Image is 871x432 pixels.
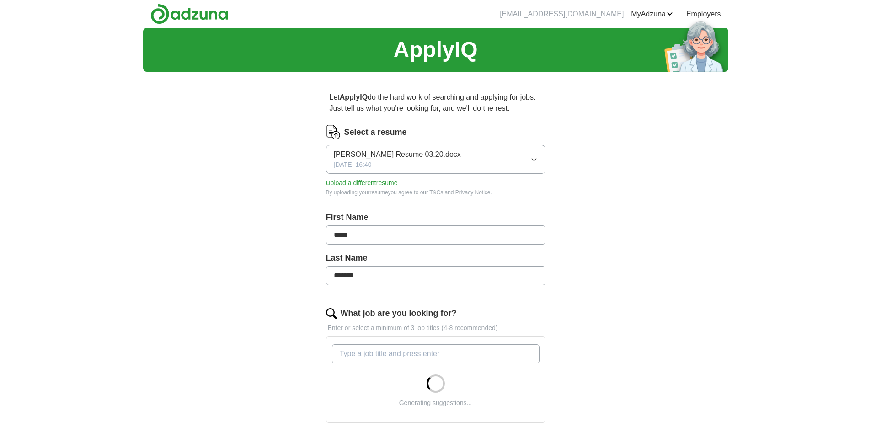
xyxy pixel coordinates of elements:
[393,33,477,66] h1: ApplyIQ
[500,9,624,20] li: [EMAIL_ADDRESS][DOMAIN_NAME]
[326,211,545,224] label: First Name
[399,398,472,408] div: Generating suggestions...
[326,323,545,333] p: Enter or select a minimum of 3 job titles (4-8 recommended)
[344,126,407,139] label: Select a resume
[326,188,545,197] div: By uploading your resume you agree to our and .
[150,4,228,24] img: Adzuna logo
[334,160,372,170] span: [DATE] 16:40
[686,9,721,20] a: Employers
[334,149,461,160] span: [PERSON_NAME] Resume 03.20.docx
[326,178,398,188] button: Upload a differentresume
[326,252,545,264] label: Last Name
[455,189,491,196] a: Privacy Notice
[326,308,337,319] img: search.png
[341,307,457,320] label: What job are you looking for?
[326,125,341,139] img: CV Icon
[429,189,443,196] a: T&Cs
[326,145,545,174] button: [PERSON_NAME] Resume 03.20.docx[DATE] 16:40
[332,344,540,363] input: Type a job title and press enter
[631,9,673,20] a: MyAdzuna
[340,93,368,101] strong: ApplyIQ
[326,88,545,117] p: Let do the hard work of searching and applying for jobs. Just tell us what you're looking for, an...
